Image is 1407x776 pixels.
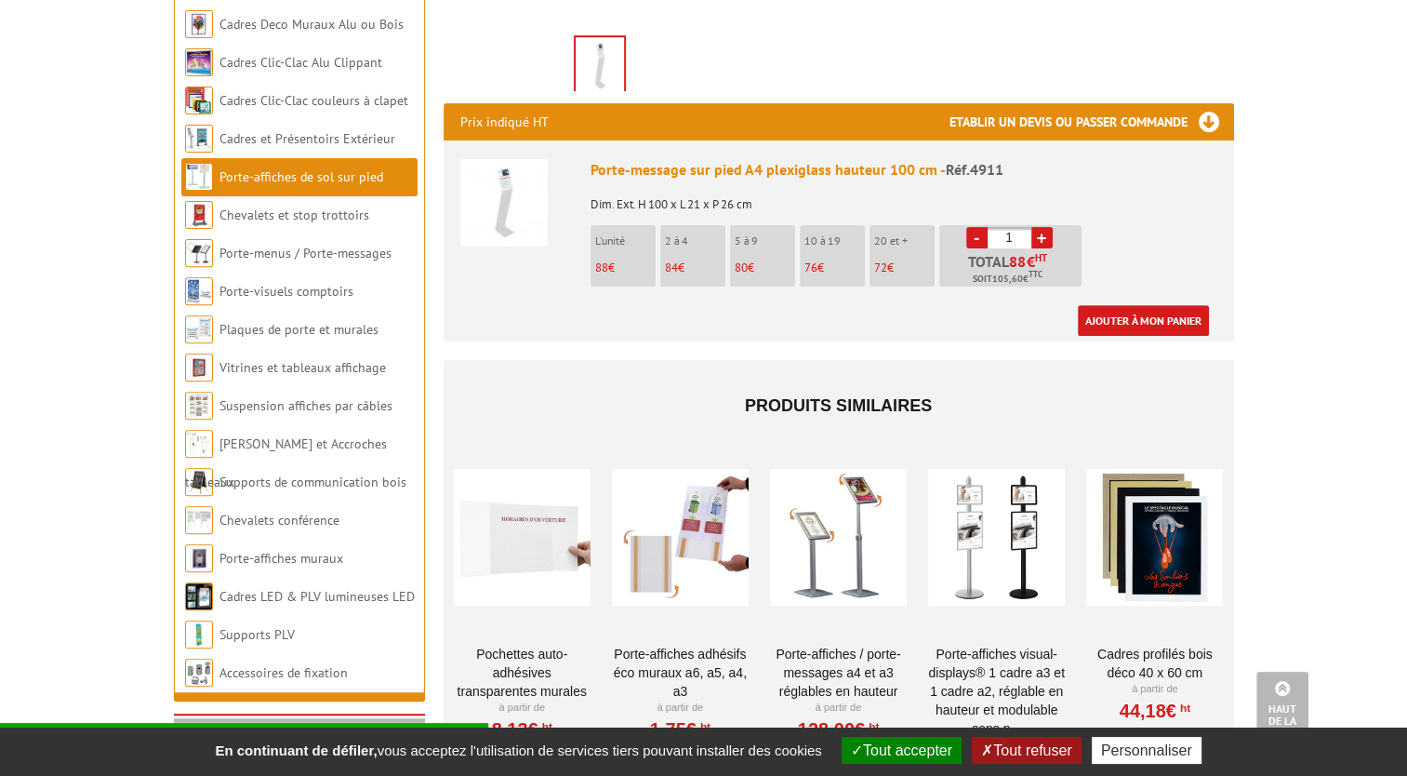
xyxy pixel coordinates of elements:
[745,396,932,415] span: Produits similaires
[665,234,725,248] p: 2 à 4
[1120,705,1190,716] a: 44,18€HT
[949,103,1234,140] h3: Etablir un devis ou passer commande
[1256,672,1308,748] a: Haut de la page
[460,159,548,247] img: Porte-message sur pied A4 plexiglass hauteur 100 cm
[1078,305,1209,336] a: Ajouter à mon panier
[219,130,395,147] a: Cadres et Présentoirs Extérieur
[185,621,213,649] img: Supports PLV
[185,163,213,191] img: Porte-affiches de sol sur pied
[665,260,678,275] span: 84
[219,588,415,605] a: Cadres LED & PLV lumineuses LED
[928,645,1065,738] a: Porte-affiches Visual-Displays® 1 cadre A3 et 1 cadre A2, réglable en hauteur et modulable sens p...
[185,10,213,38] img: Cadres Deco Muraux Alu ou Bois
[874,260,887,275] span: 72
[612,701,749,716] p: À partir de
[804,260,817,275] span: 76
[219,397,392,414] a: Suspension affiches par câbles
[804,261,865,274] p: €
[665,261,725,274] p: €
[219,207,369,223] a: Chevalets et stop trottoirs
[735,234,795,248] p: 5 à 9
[185,435,387,490] a: [PERSON_NAME] et Accroches tableaux
[612,645,749,701] a: Porte-affiches adhésifs éco muraux A6, A5, A4, A3
[219,283,353,300] a: Porte-visuels comptoirs
[595,234,656,248] p: L'unité
[219,474,406,490] a: Supports de communication bois
[992,272,1023,287] span: 105,60
[770,645,907,701] a: Porte-affiches / Porte-messages A4 et A3 réglables en hauteur
[215,743,377,758] strong: En continuant de défiler,
[874,261,935,274] p: €
[735,261,795,274] p: €
[576,37,624,95] img: porte_affiches_4911_1.jpg
[185,354,213,381] img: Vitrines et tableaux affichage
[219,54,382,71] a: Cadres Clic-Clac Alu Clippant
[874,234,935,248] p: 20 et +
[219,321,378,338] a: Plaques de porte et murales
[972,737,1081,764] button: Tout refuser
[219,245,392,261] a: Porte-menus / Porte-messages
[492,724,552,735] a: 8,13€HT
[946,160,1003,179] span: Réf.4911
[460,103,549,140] p: Prix indiqué HT
[185,392,213,420] img: Suspension affiches par câbles
[185,582,213,610] img: Cadres LED & PLV lumineuses LED
[185,315,213,343] img: Plaques de porte et murales
[185,277,213,305] img: Porte-visuels comptoirs
[454,645,591,701] a: Pochettes auto-adhésives transparentes murales
[735,260,748,275] span: 80
[842,737,962,764] button: Tout accepter
[973,272,1042,287] span: Soit €
[1029,269,1042,279] sup: TTC
[1009,254,1027,269] span: 88
[1086,645,1223,682] a: Cadres Profilés Bois Déco 40 x 60 cm
[185,48,213,76] img: Cadres Clic-Clac Alu Clippant
[185,430,213,458] img: Cimaises et Accroches tableaux
[219,550,343,567] a: Porte-affiches muraux
[650,724,710,735] a: 1,75€HT
[219,359,386,376] a: Vitrines et tableaux affichage
[944,254,1082,287] p: Total
[1086,682,1223,697] p: À partir de
[219,626,295,643] a: Supports PLV
[804,234,865,248] p: 10 à 19
[697,720,710,733] sup: HT
[1027,254,1035,269] span: €
[1035,251,1047,264] sup: HT
[219,664,348,681] a: Accessoires de fixation
[1092,737,1201,764] button: Personnaliser (fenêtre modale)
[185,201,213,229] img: Chevalets et stop trottoirs
[185,506,213,534] img: Chevalets conférence
[595,261,656,274] p: €
[185,659,213,687] img: Accessoires de fixation
[219,168,383,185] a: Porte-affiches de sol sur pied
[1176,702,1190,715] sup: HT
[219,16,404,33] a: Cadres Deco Muraux Alu ou Bois
[865,720,879,733] sup: HT
[770,701,907,716] p: À partir de
[185,125,213,153] img: Cadres et Présentoirs Extérieur
[206,743,830,758] span: vous acceptez l'utilisation de services tiers pouvant installer des cookies
[798,724,879,735] a: 128,00€HT
[1031,227,1053,248] a: +
[454,701,591,716] p: À partir de
[219,512,339,528] a: Chevalets conférence
[591,159,1217,181] div: Porte-message sur pied A4 plexiglass hauteur 100 cm -
[185,87,213,114] img: Cadres Clic-Clac couleurs à clapet
[595,260,608,275] span: 88
[538,720,552,733] sup: HT
[219,92,408,109] a: Cadres Clic-Clac couleurs à clapet
[185,544,213,572] img: Porte-affiches muraux
[185,239,213,267] img: Porte-menus / Porte-messages
[966,227,988,248] a: -
[591,185,1217,211] p: Dim. Ext. H 100 x L 21 x P 26 cm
